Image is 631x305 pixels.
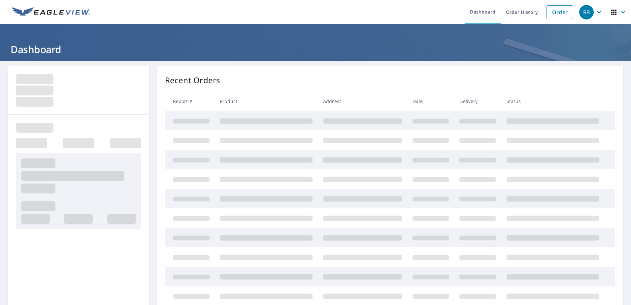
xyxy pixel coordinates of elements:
th: Address [318,91,407,111]
th: Status [501,91,605,111]
div: RB [579,5,594,19]
th: Date [407,91,454,111]
p: Recent Orders [165,74,220,86]
h1: Dashboard [8,43,623,56]
img: EV Logo [12,7,90,17]
a: Order [547,5,573,19]
th: Report # [165,91,215,111]
th: Delivery [454,91,501,111]
th: Product [215,91,318,111]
